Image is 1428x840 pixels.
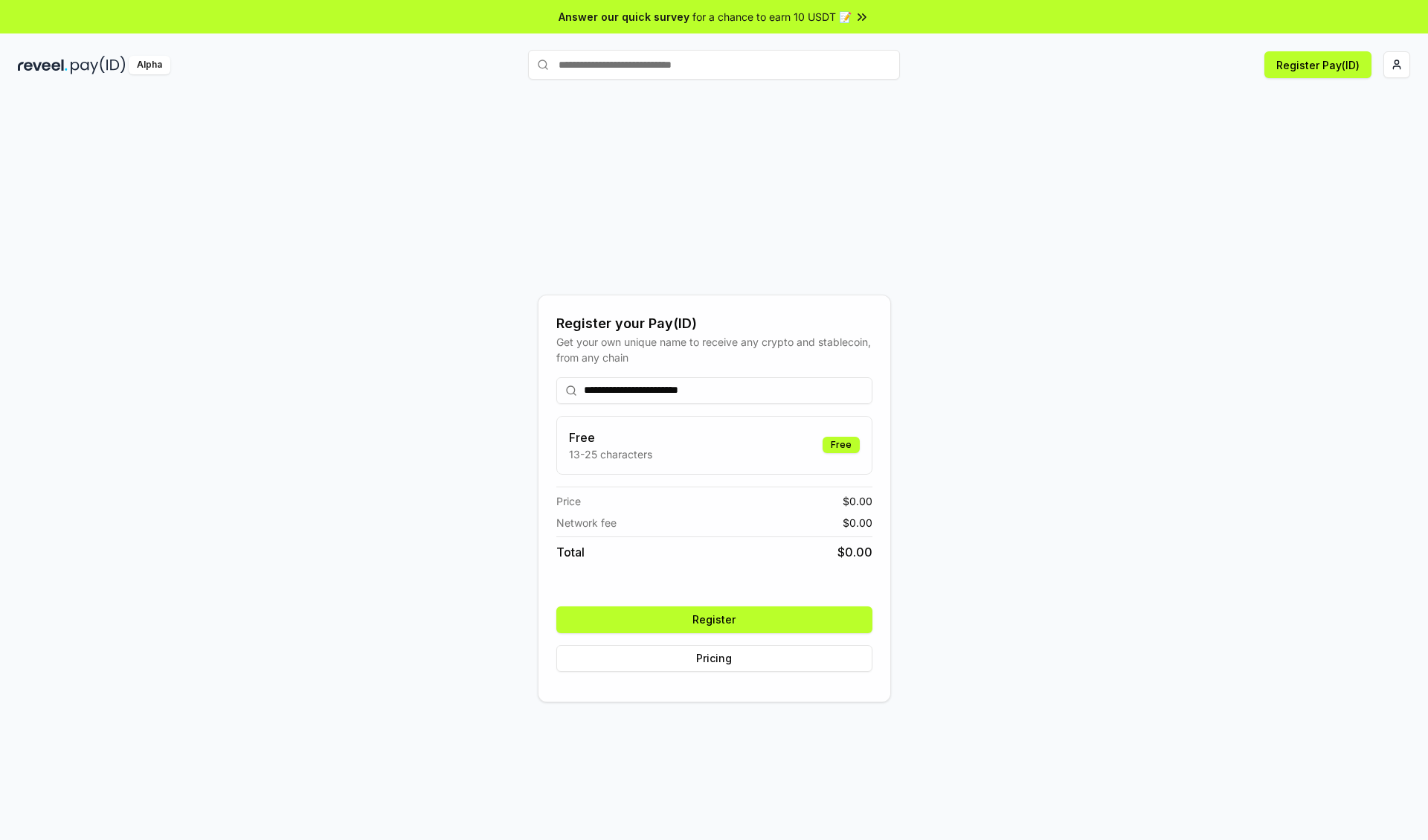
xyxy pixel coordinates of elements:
[556,313,872,334] div: Register your Pay(ID)
[843,493,872,509] span: $ 0.00
[556,543,585,561] span: Total
[556,645,872,672] button: Pricing
[556,606,872,633] button: Register
[18,56,68,74] img: reveel_dark
[569,429,652,446] h3: Free
[843,515,872,530] span: $ 0.00
[71,56,126,74] img: pay_id
[556,515,617,530] span: Network fee
[556,493,581,509] span: Price
[837,543,872,561] span: $ 0.00
[559,9,689,25] span: Answer our quick survey
[556,334,872,365] div: Get your own unique name to receive any crypto and stablecoin, from any chain
[823,437,860,453] div: Free
[129,56,170,74] div: Alpha
[1264,51,1371,78] button: Register Pay(ID)
[569,446,652,462] p: 13-25 characters
[692,9,852,25] span: for a chance to earn 10 USDT 📝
